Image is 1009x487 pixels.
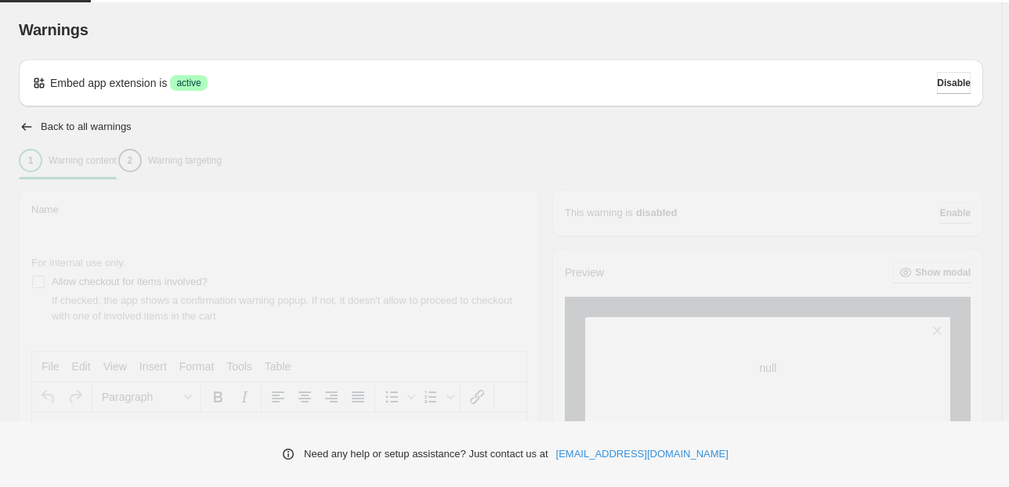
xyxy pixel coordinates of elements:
[6,13,488,27] body: Rich Text Area. Press ALT-0 for help.
[937,72,971,94] button: Disable
[176,77,201,89] span: active
[19,21,89,38] span: Warnings
[50,75,167,91] p: Embed app extension is
[556,446,729,462] a: [EMAIL_ADDRESS][DOMAIN_NAME]
[41,121,132,133] h2: Back to all warnings
[937,77,971,89] span: Disable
